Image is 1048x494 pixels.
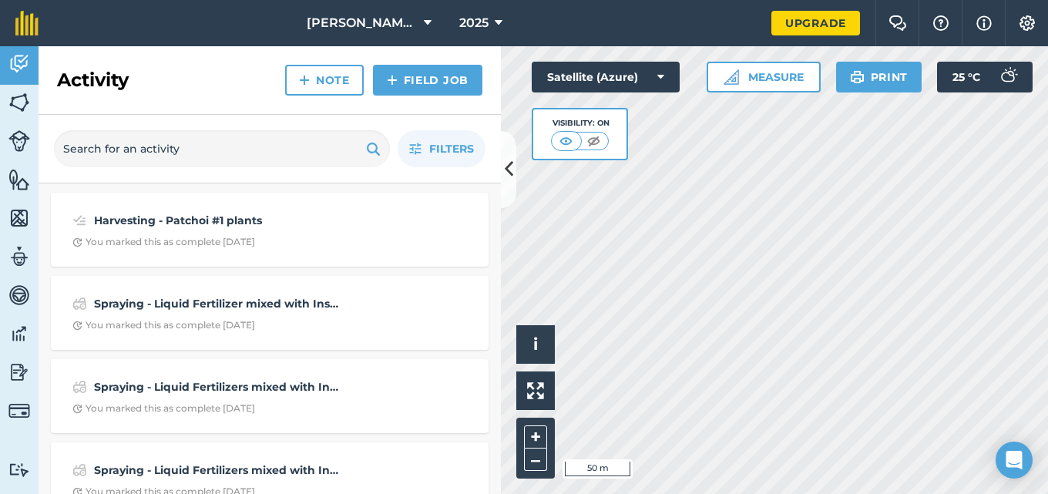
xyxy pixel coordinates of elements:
[94,212,338,229] strong: Harvesting - Patchoi #1 plants
[888,15,907,31] img: Two speech bubbles overlapping with the left bubble in the forefront
[72,211,87,230] img: svg+xml;base64,PD94bWwgdmVyc2lvbj0iMS4wIiBlbmNvZGluZz0idXRmLTgiPz4KPCEtLSBHZW5lcmF0b3I6IEFkb2JlIE...
[527,382,544,399] img: Four arrows, one pointing top left, one top right, one bottom right and the last bottom left
[8,245,30,268] img: svg+xml;base64,PD94bWwgdmVyc2lvbj0iMS4wIiBlbmNvZGluZz0idXRmLTgiPz4KPCEtLSBHZW5lcmF0b3I6IEFkb2JlIE...
[60,285,479,341] a: Spraying - Liquid Fertilizer mixed with Insecticide was applied to all the Patchoi #2 plants on t...
[937,62,1033,92] button: 25 °C
[584,133,603,149] img: svg+xml;base64,PHN2ZyB4bWxucz0iaHR0cDovL3d3dy53My5vcmcvMjAwMC9zdmciIHdpZHRoPSI1MCIgaGVpZ2h0PSI0MC...
[387,71,398,89] img: svg+xml;base64,PHN2ZyB4bWxucz0iaHR0cDovL3d3dy53My5vcmcvMjAwMC9zdmciIHdpZHRoPSIxNCIgaGVpZ2h0PSIyNC...
[60,368,479,424] a: Spraying - Liquid Fertilizers mixed with Insecticide was applied to all the Patchoi #1 plants on ...
[707,62,821,92] button: Measure
[533,334,538,354] span: i
[94,462,338,479] strong: Spraying - Liquid Fertilizers mixed with Insecticide was applied to all the Patchoi (2) plants on...
[94,378,338,395] strong: Spraying - Liquid Fertilizers mixed with Insecticide was applied to all the Patchoi #1 plants on ...
[850,68,865,86] img: svg+xml;base64,PHN2ZyB4bWxucz0iaHR0cDovL3d3dy53My5vcmcvMjAwMC9zdmciIHdpZHRoPSIxOSIgaGVpZ2h0PSIyNC...
[8,130,30,152] img: svg+xml;base64,PD94bWwgdmVyc2lvbj0iMS4wIiBlbmNvZGluZz0idXRmLTgiPz4KPCEtLSBHZW5lcmF0b3I6IEFkb2JlIE...
[72,236,255,248] div: You marked this as complete [DATE]
[373,65,482,96] a: Field Job
[8,52,30,76] img: svg+xml;base64,PD94bWwgdmVyc2lvbj0iMS4wIiBlbmNvZGluZz0idXRmLTgiPz4KPCEtLSBHZW5lcmF0b3I6IEFkb2JlIE...
[72,319,255,331] div: You marked this as complete [DATE]
[72,378,87,396] img: svg+xml;base64,PD94bWwgdmVyc2lvbj0iMS4wIiBlbmNvZGluZz0idXRmLTgiPz4KPCEtLSBHZW5lcmF0b3I6IEFkb2JlIE...
[459,14,489,32] span: 2025
[72,237,82,247] img: Clock with arrow pointing clockwise
[8,207,30,230] img: svg+xml;base64,PHN2ZyB4bWxucz0iaHR0cDovL3d3dy53My5vcmcvMjAwMC9zdmciIHdpZHRoPSI1NiIgaGVpZ2h0PSI2MC...
[993,62,1023,92] img: svg+xml;base64,PD94bWwgdmVyc2lvbj0iMS4wIiBlbmNvZGluZz0idXRmLTgiPz4KPCEtLSBHZW5lcmF0b3I6IEFkb2JlIE...
[366,139,381,158] img: svg+xml;base64,PHN2ZyB4bWxucz0iaHR0cDovL3d3dy53My5vcmcvMjAwMC9zdmciIHdpZHRoPSIxOSIgaGVpZ2h0PSIyNC...
[8,462,30,477] img: svg+xml;base64,PD94bWwgdmVyc2lvbj0iMS4wIiBlbmNvZGluZz0idXRmLTgiPz4KPCEtLSBHZW5lcmF0b3I6IEFkb2JlIE...
[1018,15,1036,31] img: A cog icon
[516,325,555,364] button: i
[398,130,485,167] button: Filters
[8,400,30,422] img: svg+xml;base64,PD94bWwgdmVyc2lvbj0iMS4wIiBlbmNvZGluZz0idXRmLTgiPz4KPCEtLSBHZW5lcmF0b3I6IEFkb2JlIE...
[94,295,338,312] strong: Spraying - Liquid Fertilizer mixed with Insecticide was applied to all the Patchoi #2 plants on t...
[15,11,39,35] img: fieldmargin Logo
[524,449,547,471] button: –
[8,284,30,307] img: svg+xml;base64,PD94bWwgdmVyc2lvbj0iMS4wIiBlbmNvZGluZz0idXRmLTgiPz4KPCEtLSBHZW5lcmF0b3I6IEFkb2JlIE...
[72,461,87,479] img: svg+xml;base64,PD94bWwgdmVyc2lvbj0iMS4wIiBlbmNvZGluZz0idXRmLTgiPz4KPCEtLSBHZW5lcmF0b3I6IEFkb2JlIE...
[72,404,82,414] img: Clock with arrow pointing clockwise
[285,65,364,96] a: Note
[8,168,30,191] img: svg+xml;base64,PHN2ZyB4bWxucz0iaHR0cDovL3d3dy53My5vcmcvMjAwMC9zdmciIHdpZHRoPSI1NiIgaGVpZ2h0PSI2MC...
[8,361,30,384] img: svg+xml;base64,PD94bWwgdmVyc2lvbj0iMS4wIiBlbmNvZGluZz0idXRmLTgiPz4KPCEtLSBHZW5lcmF0b3I6IEFkb2JlIE...
[60,202,479,257] a: Harvesting - Patchoi #1 plantsClock with arrow pointing clockwiseYou marked this as complete [DATE]
[8,91,30,114] img: svg+xml;base64,PHN2ZyB4bWxucz0iaHR0cDovL3d3dy53My5vcmcvMjAwMC9zdmciIHdpZHRoPSI1NiIgaGVpZ2h0PSI2MC...
[952,62,980,92] span: 25 ° C
[532,62,680,92] button: Satellite (Azure)
[836,62,922,92] button: Print
[307,14,418,32] span: [PERSON_NAME]'s Farm
[771,11,860,35] a: Upgrade
[72,321,82,331] img: Clock with arrow pointing clockwise
[932,15,950,31] img: A question mark icon
[57,68,129,92] h2: Activity
[72,294,87,313] img: svg+xml;base64,PD94bWwgdmVyc2lvbj0iMS4wIiBlbmNvZGluZz0idXRmLTgiPz4KPCEtLSBHZW5lcmF0b3I6IEFkb2JlIE...
[551,117,610,129] div: Visibility: On
[54,130,390,167] input: Search for an activity
[429,140,474,157] span: Filters
[8,322,30,345] img: svg+xml;base64,PD94bWwgdmVyc2lvbj0iMS4wIiBlbmNvZGluZz0idXRmLTgiPz4KPCEtLSBHZW5lcmF0b3I6IEFkb2JlIE...
[724,69,739,85] img: Ruler icon
[299,71,310,89] img: svg+xml;base64,PHN2ZyB4bWxucz0iaHR0cDovL3d3dy53My5vcmcvMjAwMC9zdmciIHdpZHRoPSIxNCIgaGVpZ2h0PSIyNC...
[556,133,576,149] img: svg+xml;base64,PHN2ZyB4bWxucz0iaHR0cDovL3d3dy53My5vcmcvMjAwMC9zdmciIHdpZHRoPSI1MCIgaGVpZ2h0PSI0MC...
[524,425,547,449] button: +
[976,14,992,32] img: svg+xml;base64,PHN2ZyB4bWxucz0iaHR0cDovL3d3dy53My5vcmcvMjAwMC9zdmciIHdpZHRoPSIxNyIgaGVpZ2h0PSIxNy...
[996,442,1033,479] div: Open Intercom Messenger
[72,402,255,415] div: You marked this as complete [DATE]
